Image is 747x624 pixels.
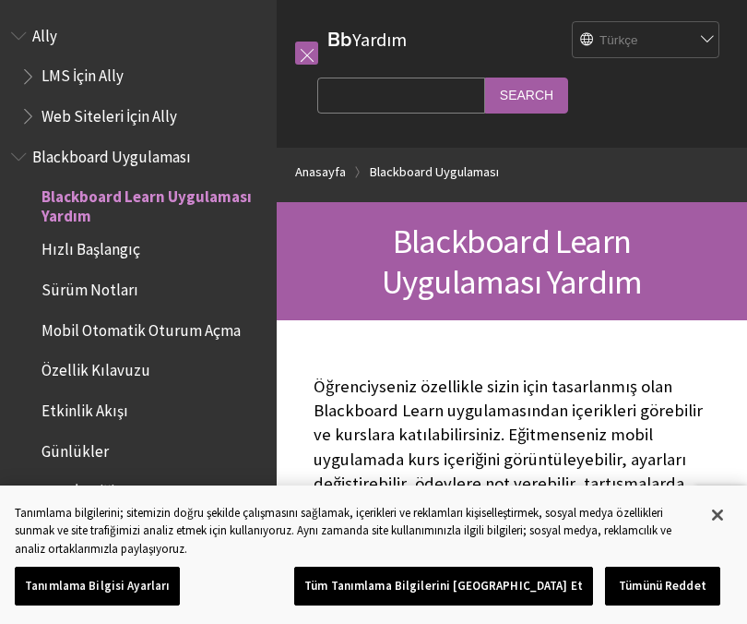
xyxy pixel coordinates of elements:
a: Anasayfa [295,161,346,184]
nav: Book outline for Anthology Ally Help [11,20,266,132]
button: Tümünü Reddet [605,567,720,606]
span: Günlükler [41,436,109,461]
span: LMS İçin Ally [41,61,124,86]
select: Site Language Selector [573,22,720,59]
span: Blackboard Learn Uygulaması Yardım [382,220,642,303]
input: Search [485,78,568,114]
a: BbYardım [327,28,407,51]
span: Sürüm Notları [41,274,138,299]
span: Ally [32,20,57,45]
span: Hızlı Başlangıç [41,234,140,259]
button: Tanımlama Bilgisi Ayarları [15,567,180,606]
strong: Bb [327,28,352,52]
span: Özellik Kılavuzu [41,355,150,380]
span: Etkinlik Akışı [41,395,128,420]
span: Kurs İçeriği [41,476,114,501]
span: Blackboard Learn Uygulaması Yardım [41,182,264,225]
a: Blackboard Uygulaması [370,161,499,184]
button: Tüm Tanımlama Bilgilerini [GEOGRAPHIC_DATA] Et [294,567,593,606]
div: Tanımlama bilgilerini; sitemizin doğru şekilde çalışmasını sağlamak, içerikleri ve reklamları kiş... [15,504,695,558]
span: Mobil Otomatik Oturum Açma [41,315,241,340]
span: Blackboard Uygulaması [32,141,191,166]
p: Öğrenciyseniz özellikle sizin için tasarlanmış olan Blackboard Learn uygulamasından içerikleri gö... [314,375,710,520]
button: Kapat [697,495,738,535]
span: Web Siteleri İçin Ally [41,101,177,126]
